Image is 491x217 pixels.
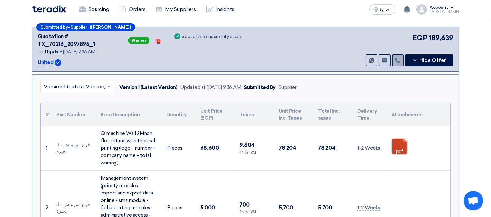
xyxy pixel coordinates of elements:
td: فرع ابورواش - الجيزة [51,126,96,171]
th: Unit Price (EGP) [195,103,234,126]
div: Q machine Wall 21-inch floor stand with thermal printing (logo - number - company name - total wa... [101,130,156,167]
a: Insights [201,2,239,17]
span: 78,204 [279,145,296,151]
span: 5,700 [318,204,332,211]
th: Quantity [161,103,195,126]
div: [PERSON_NAME] [430,10,459,14]
span: 9,604 [239,142,254,148]
span: 68,600 [200,145,219,151]
span: Supplier [71,25,87,29]
div: Supplier [278,84,297,91]
p: United [38,59,53,67]
div: 5 out of 5 items are fully priced [182,34,242,39]
div: (14 %) VAT [239,209,268,215]
span: 1-2 Weeks [357,145,380,151]
span: 1-2 Weeks [357,205,380,211]
a: Sourcing [74,2,114,17]
span: Submitted by [41,25,68,29]
div: Quotation # TX_70216_2097896_1 [38,33,127,48]
span: EGP [412,33,428,43]
a: My Suppliers [150,2,201,17]
div: Updated at [DATE] 9:36 AM [180,84,241,91]
b: ([PERSON_NAME]) [90,25,131,29]
th: Attachments [386,103,450,126]
td: Pieces [161,126,195,171]
span: Hide Offer [419,58,446,63]
div: Account [430,5,448,10]
div: – [36,23,135,31]
span: 1 [166,205,168,210]
th: Unit Price Inc. Taxes [273,103,313,126]
span: [DATE] 9:36 AM [63,49,95,54]
img: Teradix logo [32,5,66,13]
th: # [41,103,51,126]
img: Verified Account [55,59,61,66]
th: Part Number [51,103,96,126]
a: Open chat [464,191,483,210]
th: Item Description [96,103,161,126]
button: Hide Offer [405,54,453,66]
div: Version 1 (Latest Version) [119,84,178,91]
img: profile_test.png [416,4,427,15]
span: 1 [166,145,168,151]
th: Delivery Time [352,103,386,126]
div: Submitted By [244,84,276,91]
a: QuickServeV_1749709378540.pdf [392,139,444,178]
span: 78,204 [318,145,335,151]
th: Taxes [234,103,273,126]
a: Orders [114,2,150,17]
span: 189,639 [429,33,453,43]
span: 700 [239,201,250,208]
div: (14 %) VAT [239,150,268,156]
span: 5,000 [200,204,215,211]
th: Total Inc. taxes [313,103,352,126]
button: العربية [369,4,395,15]
td: 1 [41,126,51,171]
span: 5,700 [279,204,293,211]
span: Last Update [38,49,62,54]
span: العربية [380,8,392,12]
span: Winner [128,37,149,44]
